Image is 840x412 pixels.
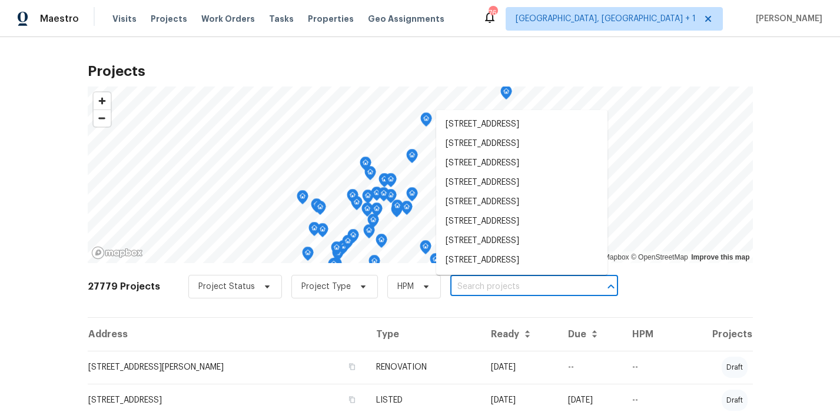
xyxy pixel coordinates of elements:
td: [STREET_ADDRESS][PERSON_NAME] [88,351,367,384]
li: [STREET_ADDRESS] [436,154,607,173]
div: Map marker [371,202,383,221]
div: Map marker [311,198,323,217]
div: Map marker [317,223,328,241]
li: [STREET_ADDRESS] [436,231,607,251]
div: Map marker [371,187,383,205]
div: Map marker [347,229,359,247]
div: Map marker [360,157,371,175]
div: Map marker [362,190,374,208]
div: Map marker [364,166,376,184]
div: Map marker [420,240,431,258]
th: Address [88,318,367,351]
canvas: Map [88,87,753,263]
li: [STREET_ADDRESS] [436,251,607,270]
div: Map marker [406,187,418,205]
td: [DATE] [482,351,559,384]
div: Map marker [385,173,397,191]
span: [PERSON_NAME] [751,13,822,25]
li: [STREET_ADDRESS] [436,212,607,231]
div: Map marker [302,247,314,265]
li: [STREET_ADDRESS][PERSON_NAME] [436,270,607,290]
a: OpenStreetMap [631,253,688,261]
td: RENOVATION [367,351,482,384]
div: Map marker [297,190,308,208]
span: Tasks [269,15,294,23]
a: Mapbox homepage [91,246,143,260]
td: -- [623,351,674,384]
div: 76 [489,7,497,19]
div: Map marker [342,235,354,253]
div: Map marker [361,202,373,221]
div: Map marker [314,201,326,219]
div: Map marker [376,234,387,252]
div: Map marker [367,214,379,232]
input: Search projects [450,278,585,296]
td: -- [559,351,623,384]
div: Map marker [500,85,512,104]
div: Map marker [363,224,375,242]
div: Map marker [331,241,343,260]
button: Zoom out [94,109,111,127]
span: Work Orders [201,13,255,25]
div: Map marker [332,247,344,265]
li: [STREET_ADDRESS] [436,192,607,212]
li: [STREET_ADDRESS] [436,115,607,134]
button: Close [603,278,619,295]
div: Map marker [391,200,403,218]
div: Map marker [378,187,390,205]
span: Geo Assignments [368,13,444,25]
li: [STREET_ADDRESS] [436,134,607,154]
span: Properties [308,13,354,25]
div: Map marker [351,196,363,214]
div: Map marker [385,189,397,207]
a: Mapbox [597,253,629,261]
button: Zoom in [94,92,111,109]
div: Map marker [368,255,380,273]
div: Map marker [401,201,413,219]
span: Project Status [198,281,255,293]
span: Visits [112,13,137,25]
h2: Projects [88,65,753,77]
th: Ready [482,318,559,351]
h2: 27779 Projects [88,281,160,293]
div: Map marker [430,253,441,271]
span: HPM [397,281,414,293]
div: Map marker [379,173,390,191]
a: Improve this map [691,253,749,261]
div: Map marker [328,258,340,276]
span: Maestro [40,13,79,25]
th: Projects [674,318,752,351]
div: Map marker [337,240,349,258]
div: Map marker [347,189,358,207]
span: Project Type [301,281,351,293]
div: draft [722,390,748,411]
button: Copy Address [347,394,357,405]
div: Map marker [308,222,320,240]
li: [STREET_ADDRESS] [436,173,607,192]
button: Copy Address [347,361,357,372]
th: HPM [623,318,674,351]
div: draft [722,357,748,378]
span: [GEOGRAPHIC_DATA], [GEOGRAPHIC_DATA] + 1 [516,13,696,25]
th: Type [367,318,482,351]
div: Map marker [420,112,432,131]
div: Map marker [391,203,403,221]
div: Map marker [406,149,418,167]
th: Due [559,318,623,351]
div: Map marker [330,257,342,275]
span: Projects [151,13,187,25]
